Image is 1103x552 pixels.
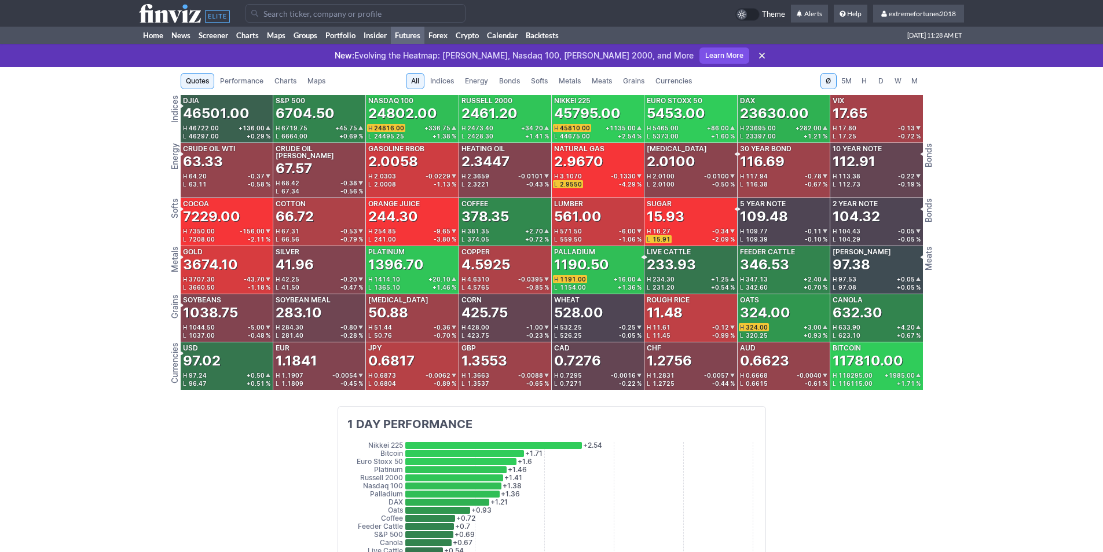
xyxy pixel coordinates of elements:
div: Gasoline RBOB [368,145,424,152]
span: % [266,133,270,139]
div: 2.3447 [461,152,510,171]
span: H [647,125,653,131]
div: 24802.00 [368,104,437,123]
div: 116.69 [740,152,785,171]
a: Gasoline RBOB2.0058H2.0303-0.0229L2.0008-1.13 % [366,143,458,198]
span: Indices [430,75,454,87]
span: extremefortunes2018 [889,9,956,18]
a: Crude Oil [PERSON_NAME]67.57H68.42-0.38L67.34-0.56 % [273,143,365,198]
span: % [823,236,827,242]
span: H [461,125,467,131]
span: 44675.00 [560,133,590,140]
span: 571.50 [560,228,582,235]
span: L [368,181,374,187]
a: Learn More [699,47,749,64]
a: [MEDICAL_DATA]2.0100H2.0100-0.0100L2.0100-0.50 % [644,143,736,198]
span: Grains [623,75,644,87]
span: 254.85 [374,228,396,235]
span: H [647,173,653,179]
div: 378.35 [461,207,509,226]
span: 104.43 [838,228,860,235]
span: % [823,133,827,139]
a: Euro Stoxx 505453.00H5465.00+86.00L5373.00+1.60 % [644,95,736,142]
span: 2.9550 [560,181,582,188]
span: -0.34 [712,228,729,234]
span: 66.56 [281,236,299,243]
span: 112.73 [838,181,860,188]
span: -0.1330 [611,173,636,179]
span: H [368,228,374,234]
a: Cocoa7229.00H7350.00-156.00L7208.00-2.11 % [181,198,273,246]
a: Alerts [791,5,828,23]
div: Orange Juice [368,200,420,207]
span: W [894,75,902,87]
span: 109.77 [746,228,768,235]
div: 45795.00 [554,104,621,123]
span: % [452,133,456,139]
div: +1.21 [804,133,827,139]
a: Crude Oil WTI63.33H64.20-0.37L63.11-0.58 % [181,143,273,198]
a: extremefortunes2018 [873,5,964,23]
div: +1.60 [711,133,735,139]
span: -0.38 [340,180,357,186]
span: Softs [531,75,548,87]
a: Nikkei 22545795.00H45810.00+1135.00L44675.00+2.54 % [552,95,644,142]
span: 104.29 [838,236,860,243]
div: Crude Oil [PERSON_NAME] [276,145,363,159]
button: M [907,73,923,89]
div: 7229.00 [183,207,240,226]
span: H [461,173,467,179]
a: Gold3674.10H3707.30-43.70L3660.50-1.18 % [181,246,273,294]
div: 561.00 [554,207,602,226]
span: L [368,236,374,242]
span: H [740,125,746,131]
a: All [406,73,424,89]
div: 67.57 [276,159,312,178]
div: -1.06 [619,236,642,242]
a: Charts [269,73,302,89]
span: 2.0303 [374,173,396,180]
a: Indices [425,73,459,89]
span: L [554,181,560,187]
span: 45810.00 [560,125,590,131]
a: News [167,27,195,44]
span: Energy [465,75,488,87]
div: -0.50 [712,181,735,187]
span: +136.00 [239,125,265,131]
a: Performance [215,73,269,89]
button: D [873,73,889,89]
div: DJIA [183,97,199,104]
span: H [833,173,838,179]
a: Home [139,27,167,44]
span: % [916,181,921,187]
span: 374.05 [467,236,489,243]
span: +336.75 [424,125,450,131]
a: Sugar15.93H16.27-0.34L15.91-2.09 % [644,198,736,246]
div: Natural Gas [554,145,604,152]
a: Groups [290,27,321,44]
span: H [183,228,189,234]
a: Insider [360,27,391,44]
div: -0.43 [526,181,549,187]
a: Quotes [181,73,214,89]
span: H [647,228,653,234]
div: -0.10 [805,236,827,242]
a: DAX23630.00H23695.00+282.00L23397.00+1.21 % [738,95,830,142]
span: L [183,236,189,242]
span: -0.0101 [518,173,543,179]
span: 113.38 [838,173,860,180]
span: 63.11 [189,181,207,188]
span: 381.35 [467,228,489,235]
span: 23397.00 [746,133,776,140]
div: +0.69 [339,133,363,139]
span: -0.0229 [426,173,450,179]
div: -1.13 [434,181,456,187]
input: Search [245,4,466,23]
span: % [358,236,363,242]
span: L [647,236,653,242]
a: Energy [460,73,493,89]
span: Bonds [499,75,520,87]
span: 2.0008 [374,181,396,188]
a: Heating Oil2.3447H2.3659-0.0101L2.3221-0.43 % [459,143,551,198]
span: L [276,188,281,194]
